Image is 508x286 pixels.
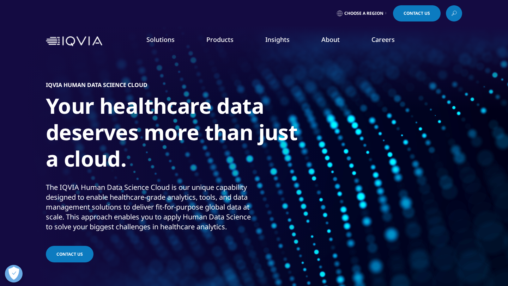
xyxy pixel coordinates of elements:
img: IQVIA Healthcare Information Technology and Pharma Clinical Research Company [46,36,102,46]
h5: IQVIA Human Data Science Cloud [46,81,147,88]
div: The IQVIA Human Data Science Cloud is our unique capability designed to enable healthcare-grade a... [46,182,252,232]
a: Insights [265,35,290,44]
nav: Primary [105,25,462,58]
span: Contact Us [404,11,430,15]
a: Products [206,35,234,44]
span: Contact us [56,251,83,257]
a: Solutions [146,35,175,44]
span: Choose a Region [344,11,383,16]
a: Careers [371,35,395,44]
a: Contact Us [393,5,441,21]
a: Contact us [46,246,93,262]
h1: Your healthcare data deserves more than just a cloud. [46,93,310,176]
button: Open Preferences [5,265,23,282]
a: About [321,35,340,44]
